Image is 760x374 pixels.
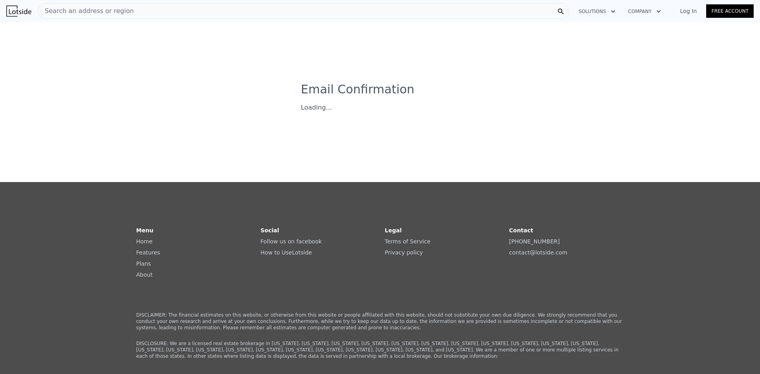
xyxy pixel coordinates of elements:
[136,249,160,256] a: Features
[136,312,624,331] p: DISCLAIMER: The financial estimates on this website, or otherwise from this website or people aff...
[136,260,151,267] a: Plans
[260,227,279,234] strong: Social
[509,249,567,256] a: contact@lotside.com
[706,4,754,18] a: Free Account
[260,238,322,245] a: Follow us on facebook
[385,249,423,256] a: Privacy policy
[38,6,134,16] span: Search an address or region
[385,238,430,245] a: Terms of Service
[509,227,533,234] strong: Contact
[385,227,402,234] strong: Legal
[301,103,459,112] div: Loading...
[622,4,667,19] button: Company
[136,340,624,359] p: DISCLOSURE: We are a licensed real estate brokerage in [US_STATE], [US_STATE], [US_STATE], [US_ST...
[671,7,706,15] a: Log In
[6,6,31,17] img: Lotside
[260,249,312,256] a: How to UseLotside
[509,238,560,245] a: [PHONE_NUMBER]
[136,227,153,234] strong: Menu
[572,4,622,19] button: Solutions
[136,271,152,278] a: About
[301,82,459,97] h3: Email Confirmation
[136,238,152,245] a: Home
